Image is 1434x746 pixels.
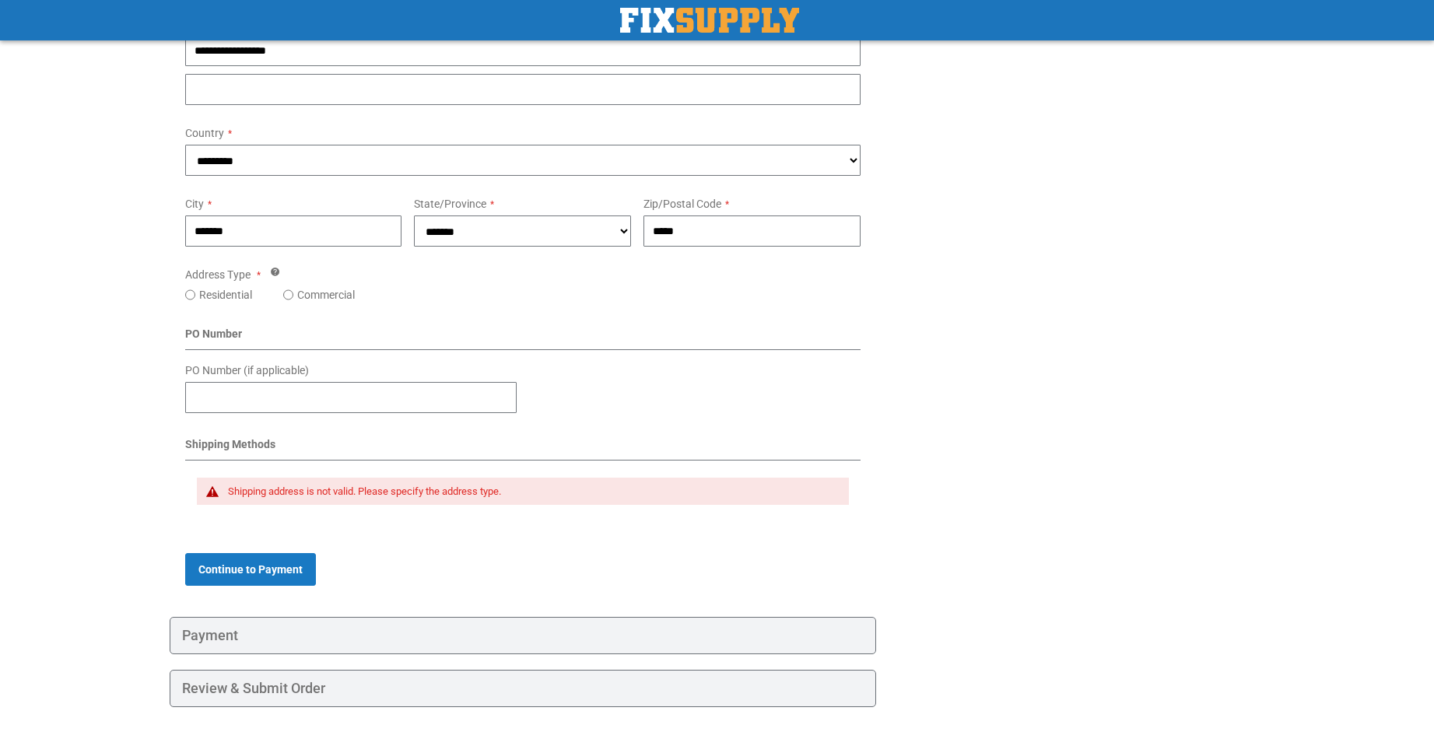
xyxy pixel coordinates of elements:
[185,198,204,210] span: City
[643,198,721,210] span: Zip/Postal Code
[199,287,252,303] label: Residential
[414,198,486,210] span: State/Province
[228,485,834,498] div: Shipping address is not valid. Please specify the address type.
[297,287,355,303] label: Commercial
[170,670,877,707] div: Review & Submit Order
[170,617,877,654] div: Payment
[185,364,309,377] span: PO Number (if applicable)
[185,436,861,461] div: Shipping Methods
[185,268,251,281] span: Address Type
[185,326,861,350] div: PO Number
[620,8,799,33] img: Fix Industrial Supply
[620,8,799,33] a: store logo
[185,553,316,586] button: Continue to Payment
[198,563,303,576] span: Continue to Payment
[185,127,224,139] span: Country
